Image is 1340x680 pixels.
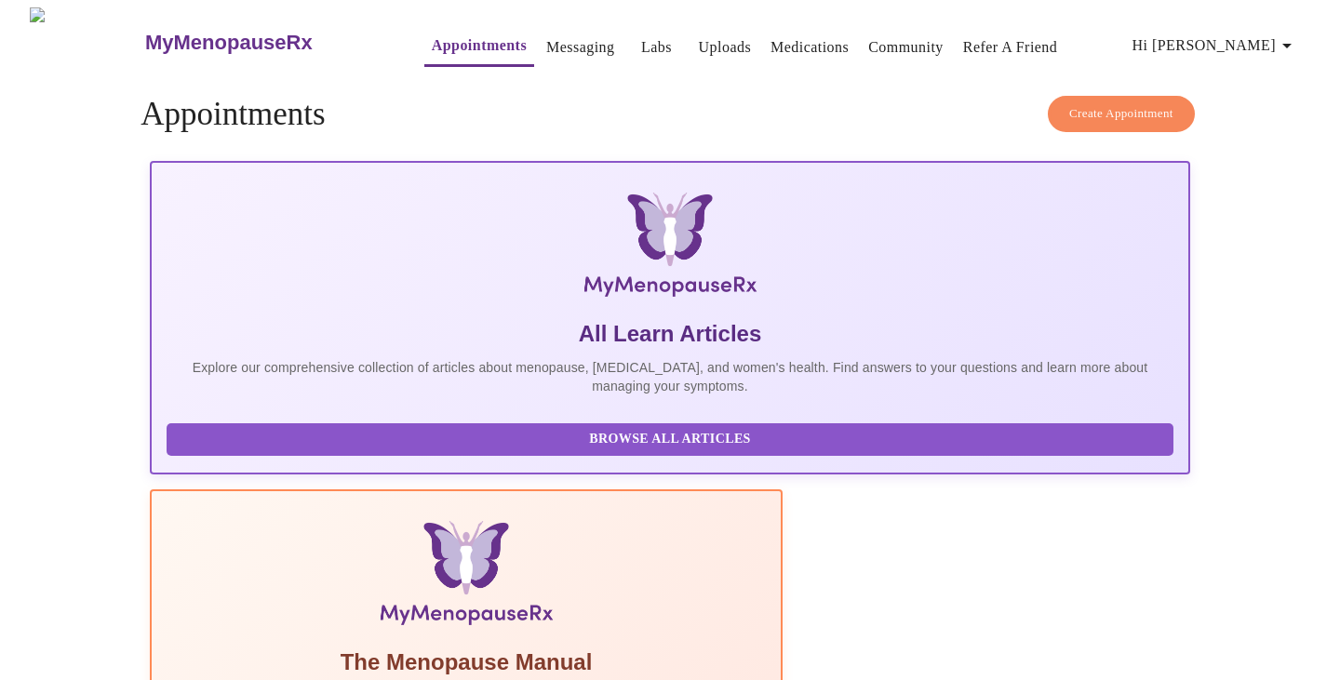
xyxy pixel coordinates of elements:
[770,34,849,60] a: Medications
[142,10,386,75] a: MyMenopauseRx
[167,647,766,677] h5: The Menopause Manual
[323,193,1017,304] img: MyMenopauseRx Logo
[627,29,687,66] button: Labs
[432,33,527,59] a: Appointments
[691,29,759,66] button: Uploads
[539,29,622,66] button: Messaging
[868,34,944,60] a: Community
[963,34,1058,60] a: Refer a Friend
[861,29,951,66] button: Community
[30,7,142,77] img: MyMenopauseRx Logo
[1069,103,1173,125] span: Create Appointment
[1125,27,1306,64] button: Hi [PERSON_NAME]
[1132,33,1298,59] span: Hi [PERSON_NAME]
[167,423,1173,456] button: Browse All Articles
[167,358,1173,395] p: Explore our comprehensive collection of articles about menopause, [MEDICAL_DATA], and women's hea...
[145,31,313,55] h3: MyMenopauseRx
[641,34,672,60] a: Labs
[261,521,670,633] img: Menopause Manual
[699,34,752,60] a: Uploads
[956,29,1065,66] button: Refer a Friend
[167,319,1173,349] h5: All Learn Articles
[1048,96,1195,132] button: Create Appointment
[424,27,534,67] button: Appointments
[546,34,614,60] a: Messaging
[763,29,856,66] button: Medications
[167,430,1178,446] a: Browse All Articles
[141,96,1199,133] h4: Appointments
[185,428,1155,451] span: Browse All Articles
